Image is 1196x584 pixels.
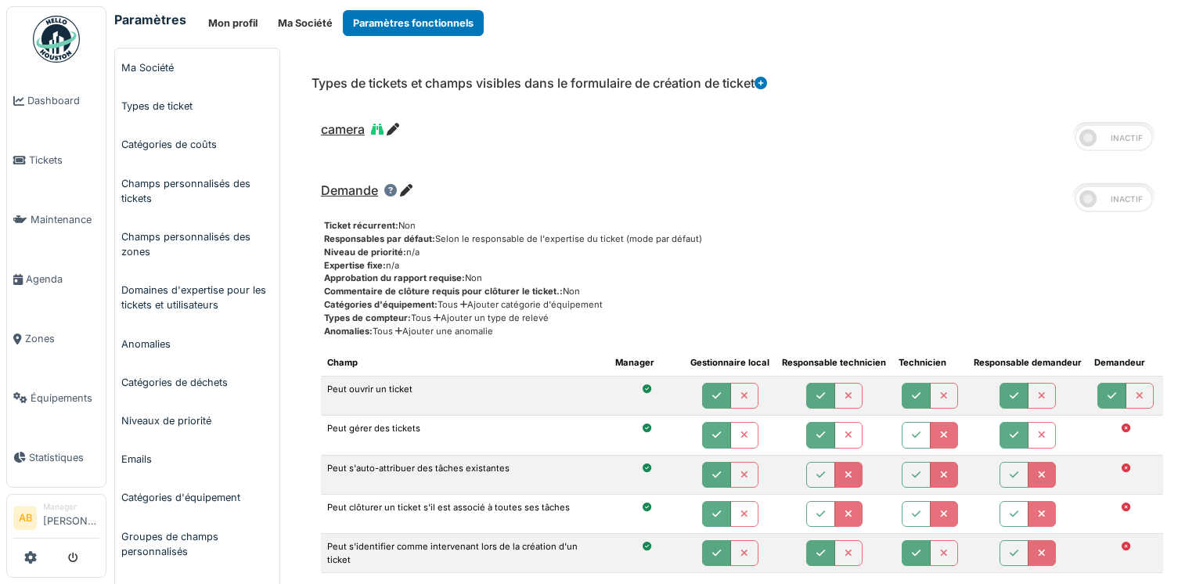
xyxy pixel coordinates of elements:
a: Types de ticket [115,87,279,125]
span: Expertise fixe: [324,260,386,271]
a: Dashboard [7,71,106,131]
div: n/a [324,246,1163,259]
span: Responsables par défaut: [324,233,435,244]
a: Domaines d'expertise pour les tickets et utilisateurs [115,271,279,324]
a: Statistiques [7,427,106,487]
a: AB Manager[PERSON_NAME] [13,501,99,539]
a: Agenda [7,250,106,309]
div: Tous [324,298,1163,312]
span: Dashboard [27,93,99,108]
a: Ajouter catégorie d'équipement [458,299,603,310]
a: Ma Société [115,49,279,87]
span: Niveau de priorité: [324,247,406,258]
span: camera [321,121,365,137]
td: Peut s'identifier comme intervenant lors de la création d'un ticket [321,533,609,573]
th: Manager [609,350,684,376]
td: Peut gérer des tickets [321,416,609,455]
a: Catégories de déchets [115,363,279,402]
th: Champ [321,350,609,376]
a: Ajouter une anomalie [393,326,493,337]
th: Demandeur [1088,350,1163,376]
div: n/a [324,259,1163,272]
th: Responsable demandeur [967,350,1088,376]
span: Ticket récurrent: [324,220,398,231]
a: Groupes de champs personnalisés [115,517,279,571]
span: Statistiques [29,450,99,465]
a: Anomalies [115,325,279,363]
th: Gestionnaire local [684,350,776,376]
button: Paramètres fonctionnels [343,10,484,36]
span: Agenda [26,272,99,287]
h6: Paramètres [114,13,186,27]
a: Catégories d'équipement [115,478,279,517]
span: Tickets [29,153,99,168]
div: Tous [324,312,1163,325]
div: Selon le responsable de l'expertise du ticket (mode par défaut) [324,233,1163,246]
span: Commentaire de clôture requis pour clôturer le ticket.: [324,286,563,297]
a: Ajouter un type de relevé [431,312,549,323]
button: Ma Société [268,10,343,36]
th: Responsable technicien [776,350,892,376]
h6: Types de tickets et champs visibles dans le formulaire de création de ticket [312,76,767,91]
button: Mon profil [198,10,268,36]
div: Tous [324,325,1163,338]
a: Zones [7,309,106,369]
img: Badge_color-CXgf-gQk.svg [33,16,80,63]
a: Emails [115,440,279,478]
span: Demande [321,182,378,198]
span: Types de compteur: [324,312,411,323]
a: Champs personnalisés des tickets [115,164,279,218]
a: Catégories de coûts [115,125,279,164]
span: Approbation du rapport requise: [324,272,465,283]
li: [PERSON_NAME] [43,501,99,535]
th: Technicien [892,350,967,376]
td: Peut ouvrir un ticket [321,377,609,416]
a: Niveaux de priorité [115,402,279,440]
span: Catégories d'équipement: [324,299,438,310]
td: Peut s'auto-attribuer des tâches existantes [321,455,609,494]
span: Anomalies: [324,326,373,337]
span: Maintenance [31,212,99,227]
span: Équipements [31,391,99,406]
div: Manager [43,501,99,513]
li: AB [13,506,37,530]
td: Peut clôturer un ticket s'il est associé à toutes ses tâches [321,494,609,533]
span: Zones [25,331,99,346]
div: Non [324,219,1163,233]
a: Maintenance [7,190,106,250]
a: Tickets [7,131,106,190]
a: Champs personnalisés des zones [115,218,279,271]
div: Non [324,272,1163,285]
a: Équipements [7,368,106,427]
div: Non [324,285,1163,298]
